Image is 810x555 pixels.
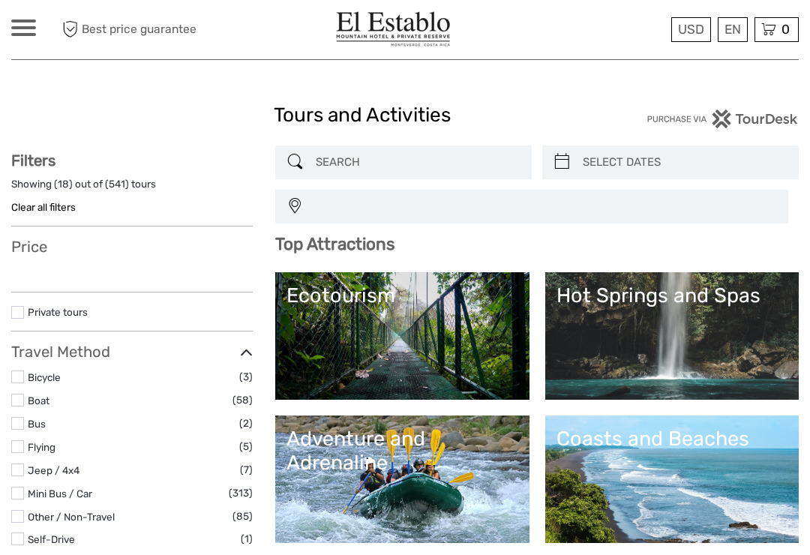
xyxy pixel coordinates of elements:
[239,415,253,432] span: (2)
[556,283,787,307] div: Hot Springs and Spas
[28,371,61,383] a: Bicycle
[11,151,55,169] strong: Filters
[239,368,253,385] span: (3)
[240,461,253,478] span: (7)
[274,103,536,127] h1: Tours and Activities
[28,464,79,476] a: Jeep / 4x4
[678,22,704,37] span: USD
[232,508,253,525] span: (85)
[779,22,792,37] span: 0
[11,238,253,256] h3: Price
[28,418,46,430] a: Bus
[28,533,75,545] a: Self-Drive
[286,283,517,388] a: Ecotourism
[11,177,253,200] div: Showing ( ) out of ( ) tours
[286,427,517,475] div: Adventure and Adrenaline
[286,283,517,307] div: Ecotourism
[109,177,125,191] label: 541
[229,484,253,502] span: (313)
[718,17,748,42] div: EN
[239,438,253,455] span: (5)
[286,427,517,532] a: Adventure and Adrenaline
[577,149,791,175] input: SELECT DATES
[58,177,69,191] label: 18
[232,391,253,409] span: (58)
[28,306,88,318] a: Private tours
[556,427,787,532] a: Coasts and Beaches
[58,17,208,42] span: Best price guarantee
[28,394,49,406] a: Boat
[556,283,787,388] a: Hot Springs and Spas
[11,343,253,361] h3: Travel Method
[241,530,253,547] span: (1)
[11,201,76,213] a: Clear all filters
[310,149,524,175] input: SEARCH
[336,11,451,48] img: El Establo Mountain Hotel
[556,427,787,451] div: Coasts and Beaches
[275,234,394,254] b: Top Attractions
[28,487,92,499] a: Mini Bus / Car
[646,109,799,128] img: PurchaseViaTourDesk.png
[28,511,115,523] a: Other / Non-Travel
[28,441,55,453] a: Flying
